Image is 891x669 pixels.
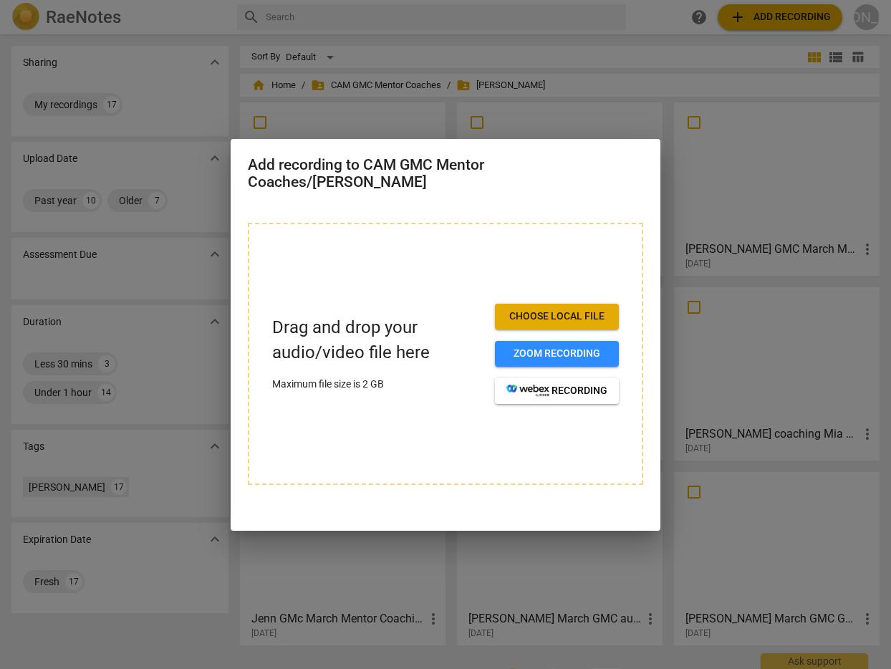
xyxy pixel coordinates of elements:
[495,378,619,404] button: recording
[495,341,619,367] button: Zoom recording
[506,347,607,361] span: Zoom recording
[495,304,619,329] button: Choose local file
[272,377,483,392] p: Maximum file size is 2 GB
[272,315,483,365] p: Drag and drop your audio/video file here
[506,309,607,324] span: Choose local file
[248,156,643,191] h2: Add recording to CAM GMC Mentor Coaches/[PERSON_NAME]
[506,384,607,398] span: recording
